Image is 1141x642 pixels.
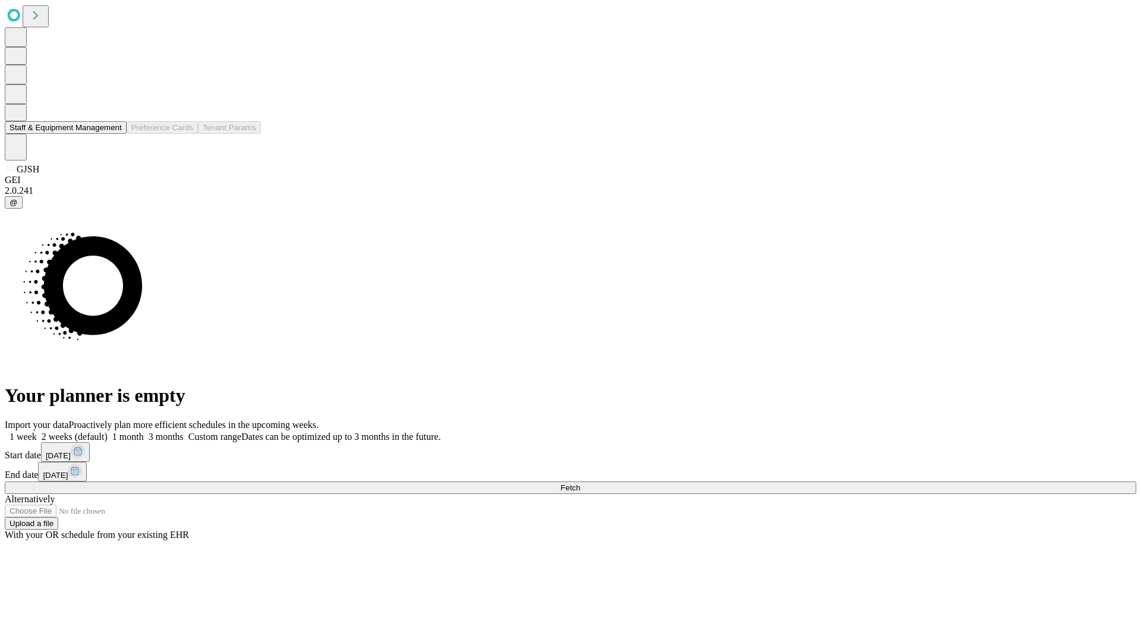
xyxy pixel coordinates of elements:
div: End date [5,462,1136,481]
span: [DATE] [46,451,71,460]
div: 2.0.241 [5,185,1136,196]
div: Start date [5,442,1136,462]
span: 3 months [149,432,184,442]
button: Preference Cards [127,121,198,134]
div: GEI [5,175,1136,185]
span: GJSH [17,164,39,174]
span: Proactively plan more efficient schedules in the upcoming weeks. [69,420,319,430]
span: Fetch [560,483,580,492]
h1: Your planner is empty [5,385,1136,407]
span: Import your data [5,420,69,430]
button: Upload a file [5,517,58,530]
button: Fetch [5,481,1136,494]
span: Alternatively [5,494,55,504]
span: 1 week [10,432,37,442]
span: 2 weeks (default) [42,432,108,442]
span: @ [10,198,18,207]
button: Tenant Params [198,121,261,134]
span: With your OR schedule from your existing EHR [5,530,189,540]
span: 1 month [112,432,144,442]
span: Dates can be optimized up to 3 months in the future. [241,432,440,442]
span: Custom range [188,432,241,442]
button: @ [5,196,23,209]
button: [DATE] [41,442,90,462]
button: [DATE] [38,462,87,481]
span: [DATE] [43,471,68,480]
button: Staff & Equipment Management [5,121,127,134]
